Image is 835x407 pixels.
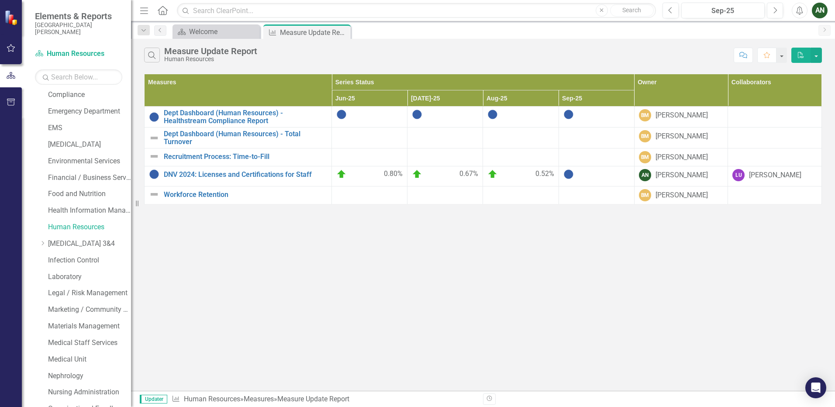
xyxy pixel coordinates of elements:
[684,6,762,16] div: Sep-25
[656,190,708,200] div: [PERSON_NAME]
[177,3,656,18] input: Search ClearPoint...
[412,109,422,120] img: No Information
[732,169,745,181] div: LU
[407,186,483,204] td: Double-Click to Edit
[336,169,347,179] img: On Target
[164,153,327,161] a: Recruitment Process: Time-to-Fill
[149,112,159,122] img: No Information
[149,189,159,200] img: Not Defined
[639,169,651,181] div: AN
[164,46,257,56] div: Measure Update Report
[407,107,483,128] td: Double-Click to Edit
[140,395,167,404] span: Updater
[149,151,159,162] img: Not Defined
[48,305,131,315] a: Marketing / Community Services
[483,107,559,128] td: Double-Click to Edit
[145,128,332,148] td: Double-Click to Edit Right Click for Context Menu
[483,186,559,204] td: Double-Click to Edit
[48,206,131,216] a: Health Information Management
[48,338,131,348] a: Medical Staff Services
[749,170,801,180] div: [PERSON_NAME]
[805,377,826,398] div: Open Intercom Messenger
[48,355,131,365] a: Medical Unit
[622,7,641,14] span: Search
[164,171,327,179] a: DNV 2024: Licenses and Certifications for Staff
[164,56,257,62] div: Human Resources
[487,169,498,179] img: On Target
[48,371,131,381] a: Nephrology
[280,27,348,38] div: Measure Update Report
[277,395,349,403] div: Measure Update Report
[656,131,708,141] div: [PERSON_NAME]
[812,3,828,18] button: AN
[48,387,131,397] a: Nursing Administration
[48,90,131,100] a: Compliance
[610,4,654,17] button: Search
[48,107,131,117] a: Emergency Department
[145,166,332,186] td: Double-Click to Edit Right Click for Context Menu
[332,148,407,166] td: Double-Click to Edit
[639,109,651,121] div: BM
[164,191,327,199] a: Workforce Retention
[559,148,634,166] td: Double-Click to Edit
[189,26,258,37] div: Welcome
[48,239,131,249] a: [MEDICAL_DATA] 3&4
[48,255,131,266] a: Infection Control
[48,189,131,199] a: Food and Nutrition
[48,140,131,150] a: [MEDICAL_DATA]
[48,272,131,282] a: Laboratory
[145,107,332,128] td: Double-Click to Edit Right Click for Context Menu
[48,288,131,298] a: Legal / Risk Management
[639,151,651,163] div: BM
[535,169,554,179] span: 0.52%
[459,169,478,179] span: 0.67%
[332,107,407,128] td: Double-Click to Edit
[48,321,131,331] a: Materials Management
[184,395,240,403] a: Human Resources
[681,3,765,18] button: Sep-25
[35,21,122,36] small: [GEOGRAPHIC_DATA][PERSON_NAME]
[48,173,131,183] a: Financial / Business Services
[559,107,634,128] td: Double-Click to Edit
[332,186,407,204] td: Double-Click to Edit
[412,169,422,179] img: On Target
[336,109,347,120] img: No Information
[35,11,122,21] span: Elements & Reports
[48,222,131,232] a: Human Resources
[149,169,159,179] img: No Information
[145,148,332,166] td: Double-Click to Edit Right Click for Context Menu
[244,395,274,403] a: Measures
[483,148,559,166] td: Double-Click to Edit
[35,69,122,85] input: Search Below...
[35,49,122,59] a: Human Resources
[487,109,498,120] img: No Information
[656,170,708,180] div: [PERSON_NAME]
[656,110,708,121] div: [PERSON_NAME]
[48,123,131,133] a: EMS
[639,130,651,142] div: BM
[48,156,131,166] a: Environmental Services
[407,148,483,166] td: Double-Click to Edit
[149,133,159,143] img: Not Defined
[172,394,476,404] div: » »
[164,109,327,124] a: Dept Dashboard (Human Resources) - Healthstream Compliance Report
[559,186,634,204] td: Double-Click to Edit
[656,152,708,162] div: [PERSON_NAME]
[145,186,332,204] td: Double-Click to Edit Right Click for Context Menu
[175,26,258,37] a: Welcome
[563,169,574,179] img: No Information
[164,130,327,145] a: Dept Dashboard (Human Resources) - Total Turnover
[384,169,403,179] span: 0.80%
[563,109,574,120] img: No Information
[639,189,651,201] div: BM
[4,10,20,25] img: ClearPoint Strategy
